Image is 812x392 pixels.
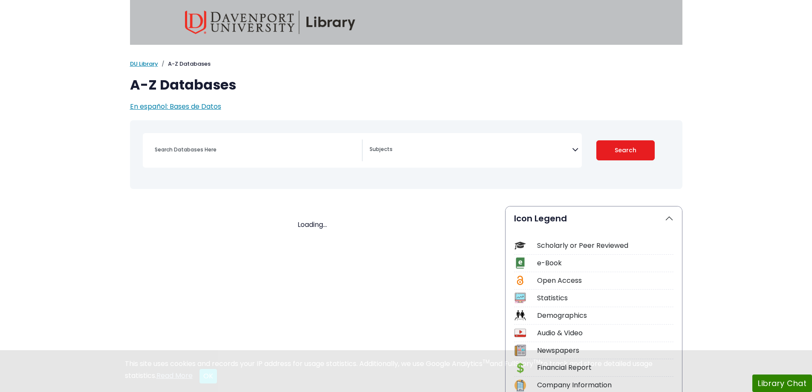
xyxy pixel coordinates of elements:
[596,140,655,160] button: Submit for Search Results
[514,310,526,321] img: Icon Demographics
[130,60,158,68] a: DU Library
[514,327,526,339] img: Icon Audio & Video
[537,328,673,338] div: Audio & Video
[185,11,355,34] img: Davenport University Library
[537,276,673,286] div: Open Access
[514,345,526,356] img: Icon Newspapers
[130,220,495,230] div: Loading...
[752,375,812,392] button: Library Chat
[130,77,682,93] h1: A-Z Databases
[514,292,526,304] img: Icon Statistics
[370,147,572,154] textarea: Search
[483,358,490,365] sup: TM
[130,102,221,111] a: En español: Bases de Datos
[537,241,673,251] div: Scholarly or Peer Reviewed
[514,240,526,251] img: Icon Scholarly or Peer Reviewed
[199,369,217,383] button: Close
[537,258,673,268] div: e-Book
[150,143,362,156] input: Search database by title or keyword
[125,359,688,383] div: This site uses cookies and records your IP address for usage statistics. Additionally, we use Goo...
[515,275,526,286] img: Icon Open Access
[130,120,682,189] nav: Search filters
[514,257,526,269] img: Icon e-Book
[537,293,673,303] div: Statistics
[537,346,673,356] div: Newspapers
[130,60,682,68] nav: breadcrumb
[533,358,540,365] sup: TM
[158,60,211,68] li: A-Z Databases
[506,206,682,230] button: Icon Legend
[156,371,193,380] a: Read More
[537,311,673,321] div: Demographics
